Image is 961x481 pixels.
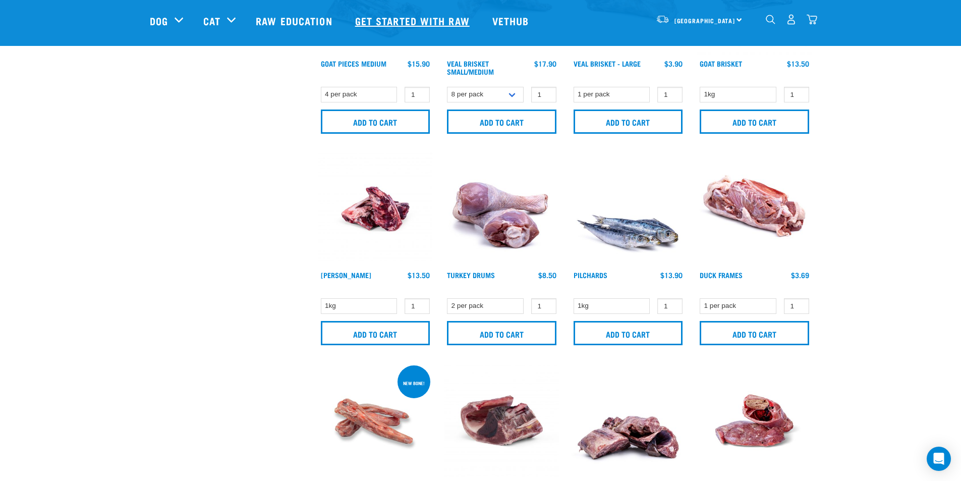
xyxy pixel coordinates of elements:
[784,87,809,102] input: 1
[787,60,809,68] div: $13.50
[318,152,433,266] img: Venison Brisket Bone 1662
[697,152,812,266] img: Whole Duck Frame
[571,363,686,478] img: 1203 Possum Pieces Medium 01
[318,363,433,478] img: Veal Tails
[927,447,951,471] div: Open Intercom Messenger
[697,363,812,478] img: Raw Essentials Wallaby Pieces Raw Meaty Bones For Dogs
[574,110,683,134] input: Add to cart
[321,273,371,277] a: [PERSON_NAME]
[674,19,736,22] span: [GEOGRAPHIC_DATA]
[447,273,495,277] a: Turkey Drums
[657,298,683,314] input: 1
[405,298,430,314] input: 1
[700,321,809,345] input: Add to cart
[571,152,686,266] img: Four Whole Pilchards
[447,62,494,73] a: Veal Brisket Small/Medium
[444,152,559,266] img: 1253 Turkey Drums 01
[538,271,556,279] div: $8.50
[574,62,641,65] a: Veal Brisket - Large
[405,87,430,102] input: 1
[482,1,542,41] a: Vethub
[574,273,607,277] a: Pilchards
[807,14,817,25] img: home-icon@2x.png
[574,321,683,345] input: Add to cart
[246,1,345,41] a: Raw Education
[791,271,809,279] div: $3.69
[444,363,559,478] img: Possum Piece Small
[700,62,742,65] a: Goat Brisket
[321,110,430,134] input: Add to cart
[534,60,556,68] div: $17.90
[345,1,482,41] a: Get started with Raw
[531,298,556,314] input: 1
[657,87,683,102] input: 1
[786,14,797,25] img: user.png
[150,13,168,28] a: Dog
[408,60,430,68] div: $15.90
[447,110,556,134] input: Add to cart
[766,15,775,24] img: home-icon-1@2x.png
[656,15,669,24] img: van-moving.png
[664,60,683,68] div: $3.90
[203,13,220,28] a: Cat
[784,298,809,314] input: 1
[447,321,556,345] input: Add to cart
[660,271,683,279] div: $13.90
[531,87,556,102] input: 1
[321,321,430,345] input: Add to cart
[700,273,743,277] a: Duck Frames
[321,62,386,65] a: Goat Pieces Medium
[408,271,430,279] div: $13.50
[700,110,809,134] input: Add to cart
[399,376,429,391] div: New bone!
